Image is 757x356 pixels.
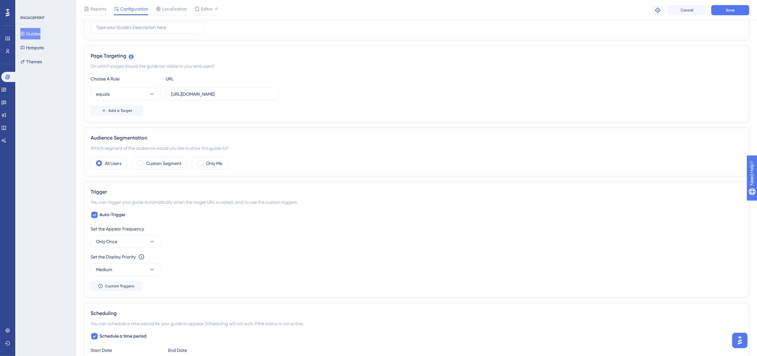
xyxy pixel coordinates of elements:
[91,235,161,248] button: Only Once
[96,238,117,245] span: Only Once
[171,91,273,98] input: yourwebsite.com/path
[206,160,222,167] label: Only Me
[96,266,112,273] span: Medium
[20,42,44,53] button: Hotspots
[91,106,143,116] button: Add a Target
[120,5,148,13] span: Configuration
[711,5,749,15] button: Save
[100,332,147,340] span: Schedule a time period
[91,320,743,327] div: You can schedule a time period for your guide to appear. Scheduling will not work if the status i...
[91,198,743,206] div: You can trigger your guide automatically when the target URL is visited, and/or use the custom tr...
[91,134,743,142] div: Audience Segmentation
[15,2,40,9] span: Need Help?
[20,15,45,20] div: ENGAGEMENT
[91,88,161,100] button: equals
[96,24,198,31] input: Type your Guide’s Description here
[108,108,132,113] span: Add a Target
[91,62,743,70] div: On which pages should the guide be visible to your end users?
[100,211,126,219] span: Auto-Trigger
[91,52,743,60] div: Page Targeting
[162,5,187,13] span: Localization
[91,346,161,354] div: Start Date
[730,331,749,350] iframe: UserGuiding AI Assistant Launcher
[20,56,42,67] button: Themes
[91,75,161,83] div: Choose A Rule
[681,8,694,13] span: Cancel
[166,75,236,83] div: URL
[105,284,134,289] span: Custom Triggers
[96,90,110,98] span: equals
[91,310,743,317] div: Scheduling
[105,160,121,167] label: All Users
[168,346,238,354] div: End Date
[91,188,743,196] div: Trigger
[146,160,181,167] label: Custom Segment
[668,5,706,15] button: Cancel
[91,281,141,291] button: Custom Triggers
[90,5,106,13] span: Reports
[91,253,136,261] div: Set the Display Priority
[91,144,743,152] div: Which segment of the audience would you like to show this guide to?
[91,225,743,233] div: Set the Appear Frequency
[726,8,735,13] span: Save
[201,5,213,13] span: Editor
[91,263,161,276] button: Medium
[20,28,40,39] button: Guides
